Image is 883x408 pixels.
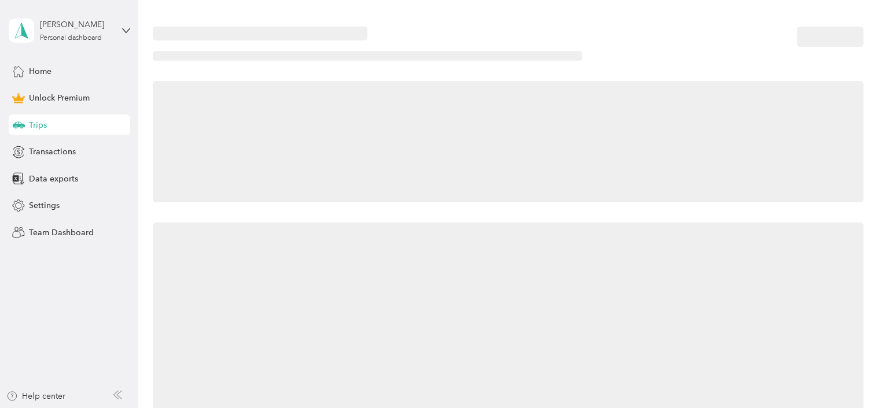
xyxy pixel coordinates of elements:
[29,146,76,158] span: Transactions
[818,343,883,408] iframe: Everlance-gr Chat Button Frame
[29,119,47,131] span: Trips
[40,35,102,42] div: Personal dashboard
[29,65,51,77] span: Home
[29,227,94,239] span: Team Dashboard
[29,173,78,185] span: Data exports
[40,18,112,31] div: [PERSON_NAME]
[29,92,90,104] span: Unlock Premium
[29,199,60,212] span: Settings
[6,390,65,402] button: Help center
